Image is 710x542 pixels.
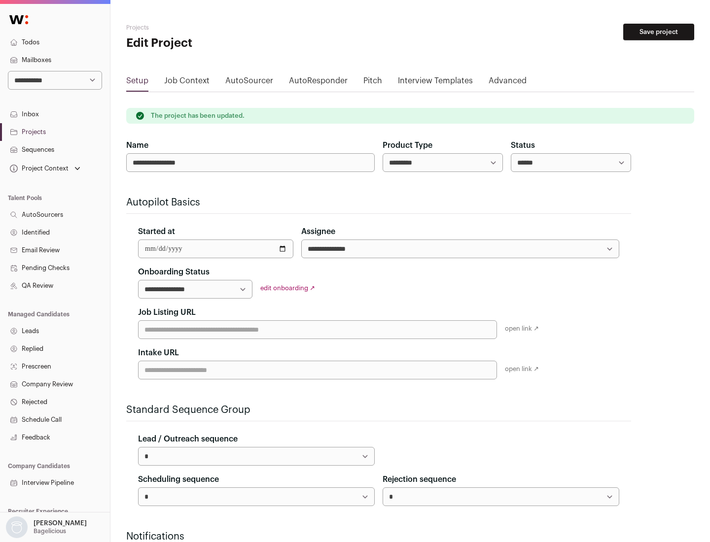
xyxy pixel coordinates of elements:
a: Pitch [363,75,382,91]
h2: Standard Sequence Group [126,403,631,417]
label: Status [511,139,535,151]
p: Bagelicious [34,527,66,535]
button: Save project [623,24,694,40]
a: AutoResponder [289,75,348,91]
a: edit onboarding ↗ [260,285,315,291]
p: The project has been updated. [151,112,245,120]
div: Project Context [8,165,69,172]
label: Scheduling sequence [138,474,219,485]
img: Wellfound [4,10,34,30]
label: Assignee [301,226,335,237]
h2: Projects [126,24,316,32]
h2: Autopilot Basics [126,196,631,209]
label: Rejection sequence [383,474,456,485]
a: Advanced [489,75,527,91]
label: Job Listing URL [138,306,196,318]
p: [PERSON_NAME] [34,519,87,527]
label: Started at [138,226,175,237]
a: AutoSourcer [225,75,273,91]
button: Open dropdown [4,516,89,538]
a: Interview Templates [398,75,473,91]
a: Setup [126,75,148,91]
label: Name [126,139,148,151]
label: Product Type [383,139,432,151]
button: Open dropdown [8,162,82,175]
label: Onboarding Status [138,266,210,278]
h1: Edit Project [126,35,316,51]
label: Intake URL [138,347,179,359]
a: Job Context [164,75,210,91]
img: nopic.png [6,516,28,538]
label: Lead / Outreach sequence [138,433,238,445]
